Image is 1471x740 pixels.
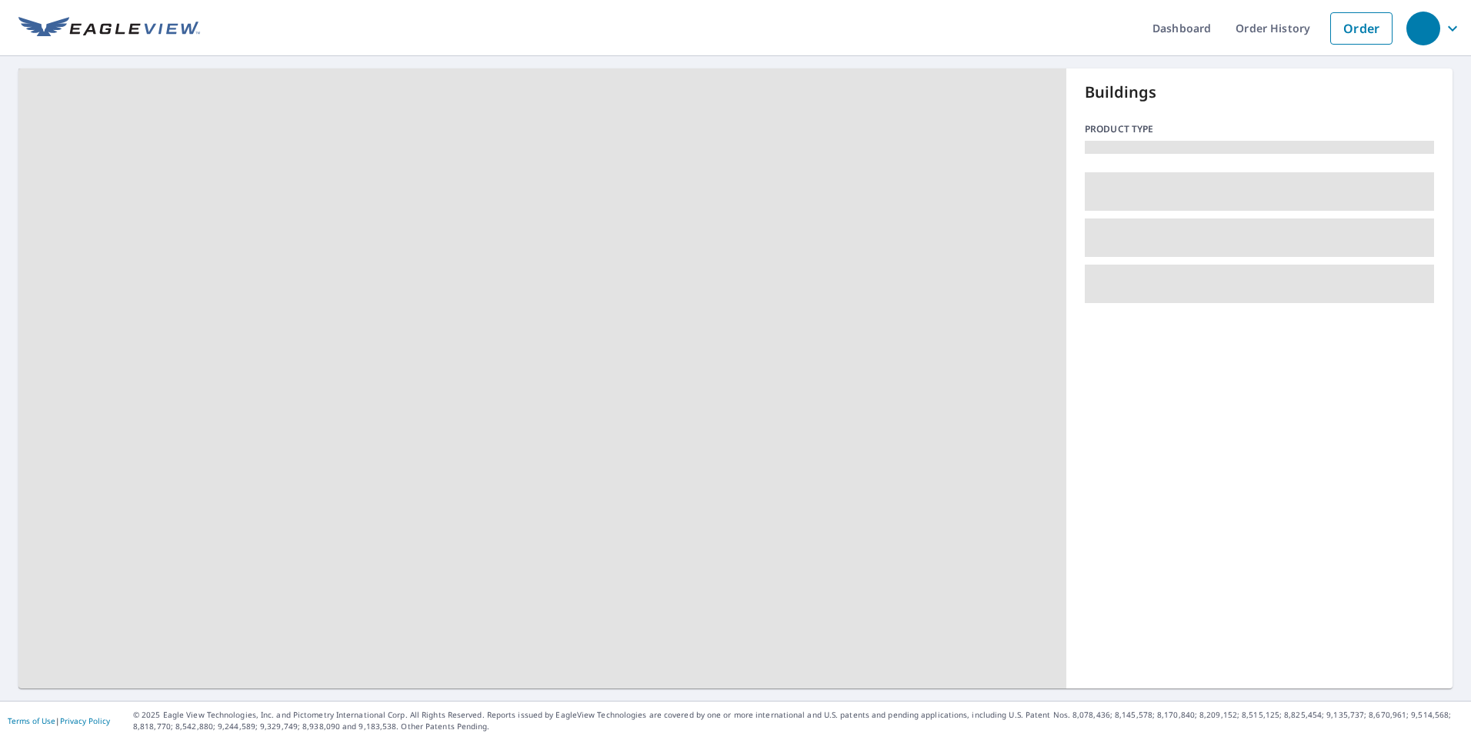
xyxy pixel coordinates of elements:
a: Terms of Use [8,715,55,726]
a: Order [1330,12,1393,45]
img: EV Logo [18,17,200,40]
p: Product type [1085,122,1434,136]
p: © 2025 Eagle View Technologies, Inc. and Pictometry International Corp. All Rights Reserved. Repo... [133,709,1463,732]
p: | [8,716,110,725]
p: Buildings [1085,81,1434,104]
a: Privacy Policy [60,715,110,726]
